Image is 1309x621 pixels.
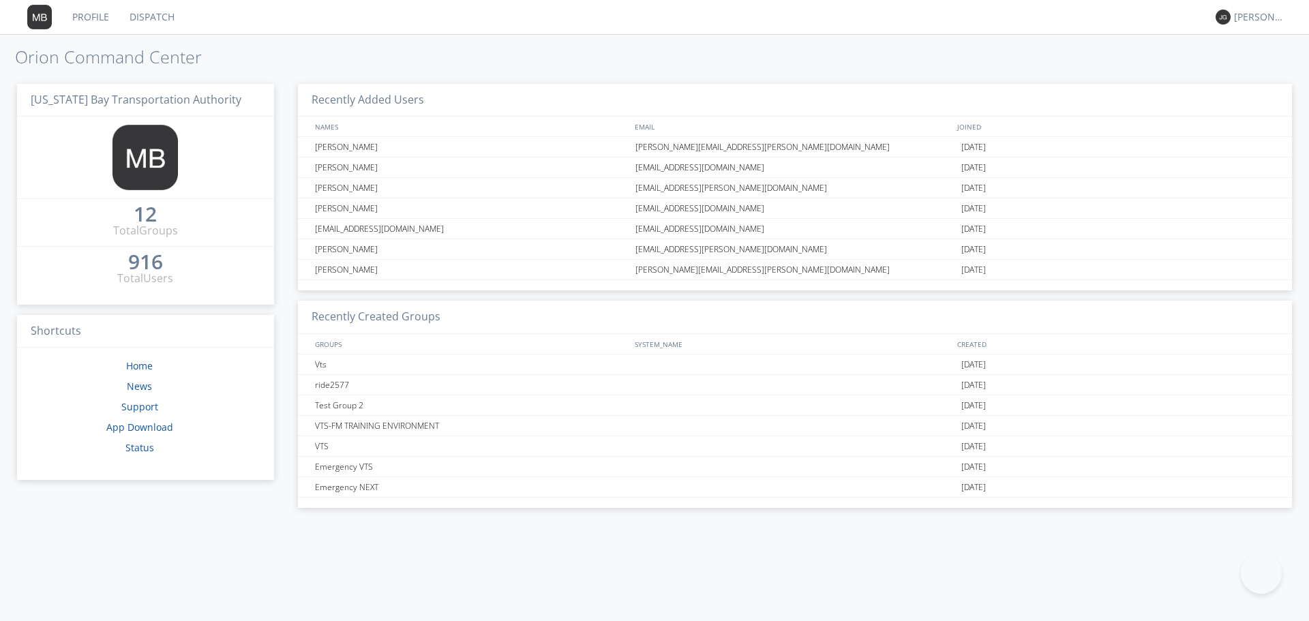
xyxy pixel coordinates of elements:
span: [DATE] [961,137,986,157]
a: 916 [128,255,163,271]
a: VTS[DATE] [298,436,1292,457]
div: Total Groups [113,223,178,239]
span: [US_STATE] Bay Transportation Authority [31,92,241,107]
div: [EMAIL_ADDRESS][DOMAIN_NAME] [632,157,957,177]
a: [PERSON_NAME][EMAIL_ADDRESS][DOMAIN_NAME][DATE] [298,198,1292,219]
div: Total Users [117,271,173,286]
a: Home [126,359,153,372]
img: 373638.png [27,5,52,29]
div: [PERSON_NAME] [312,157,632,177]
span: [DATE] [961,416,986,436]
a: [EMAIL_ADDRESS][DOMAIN_NAME][EMAIL_ADDRESS][DOMAIN_NAME][DATE] [298,219,1292,239]
div: [PERSON_NAME] [312,137,632,157]
span: [DATE] [961,375,986,395]
h3: Recently Added Users [298,84,1292,117]
div: [PERSON_NAME][EMAIL_ADDRESS][PERSON_NAME][DOMAIN_NAME] [632,137,957,157]
div: [EMAIL_ADDRESS][DOMAIN_NAME] [632,219,957,239]
div: [PERSON_NAME] [312,198,632,218]
h3: Recently Created Groups [298,301,1292,334]
a: [PERSON_NAME][EMAIL_ADDRESS][PERSON_NAME][DOMAIN_NAME][DATE] [298,178,1292,198]
div: [PERSON_NAME][EMAIL_ADDRESS][PERSON_NAME][DOMAIN_NAME] [632,260,957,279]
span: [DATE] [961,477,986,498]
a: [PERSON_NAME][EMAIL_ADDRESS][DOMAIN_NAME][DATE] [298,157,1292,178]
div: JOINED [954,117,1278,136]
span: [DATE] [961,354,986,375]
a: VTS-FM TRAINING ENVIRONMENT[DATE] [298,416,1292,436]
div: ride2577 [312,375,632,395]
a: ride2577[DATE] [298,375,1292,395]
div: [EMAIL_ADDRESS][PERSON_NAME][DOMAIN_NAME] [632,239,957,259]
img: 373638.png [112,125,178,190]
div: GROUPS [312,334,628,354]
a: Support [121,400,158,413]
span: [DATE] [961,457,986,477]
a: Test Group 2[DATE] [298,395,1292,416]
a: Emergency VTS[DATE] [298,457,1292,477]
div: [PERSON_NAME] [312,178,632,198]
span: [DATE] [961,260,986,280]
div: [PERSON_NAME] [312,239,632,259]
div: EMAIL [631,117,954,136]
div: Emergency VTS [312,457,632,476]
div: [EMAIL_ADDRESS][PERSON_NAME][DOMAIN_NAME] [632,178,957,198]
div: CREATED [954,334,1278,354]
div: Vts [312,354,632,374]
a: Vts[DATE] [298,354,1292,375]
span: [DATE] [961,239,986,260]
a: [PERSON_NAME][EMAIL_ADDRESS][PERSON_NAME][DOMAIN_NAME][DATE] [298,239,1292,260]
div: Test Group 2 [312,395,632,415]
div: VTS-FM TRAINING ENVIRONMENT [312,416,632,436]
div: [EMAIL_ADDRESS][DOMAIN_NAME] [632,198,957,218]
a: 12 [134,207,157,223]
div: [PERSON_NAME] [312,260,632,279]
span: [DATE] [961,157,986,178]
div: NAMES [312,117,628,136]
a: News [127,380,152,393]
span: [DATE] [961,178,986,198]
span: [DATE] [961,395,986,416]
div: SYSTEM_NAME [631,334,954,354]
a: Status [125,441,154,454]
span: [DATE] [961,219,986,239]
a: [PERSON_NAME][PERSON_NAME][EMAIL_ADDRESS][PERSON_NAME][DOMAIN_NAME][DATE] [298,260,1292,280]
img: 373638.png [1216,10,1231,25]
span: [DATE] [961,198,986,219]
div: 12 [134,207,157,221]
div: [EMAIL_ADDRESS][DOMAIN_NAME] [312,219,632,239]
div: Emergency NEXT [312,477,632,497]
h3: Shortcuts [17,315,274,348]
span: [DATE] [961,436,986,457]
a: App Download [106,421,173,434]
a: [PERSON_NAME][PERSON_NAME][EMAIL_ADDRESS][PERSON_NAME][DOMAIN_NAME][DATE] [298,137,1292,157]
a: Emergency NEXT[DATE] [298,477,1292,498]
div: VTS [312,436,632,456]
div: 916 [128,255,163,269]
div: [PERSON_NAME] [1234,10,1285,24]
iframe: Toggle Customer Support [1241,553,1282,594]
